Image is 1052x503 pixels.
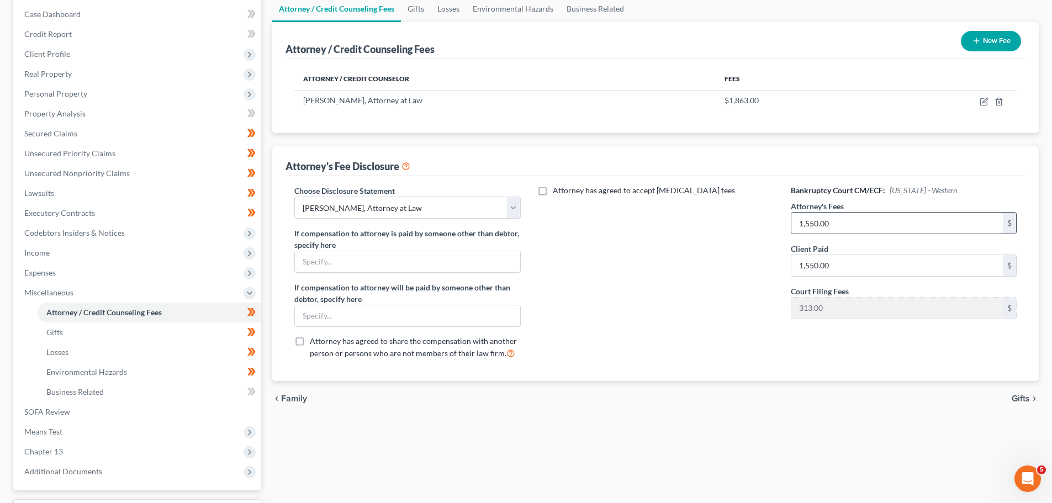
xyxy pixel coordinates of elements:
[24,149,115,158] span: Unsecured Priority Claims
[38,322,261,342] a: Gifts
[24,248,50,257] span: Income
[38,303,261,322] a: Attorney / Credit Counseling Fees
[961,31,1021,51] button: New Fee
[46,327,63,337] span: Gifts
[24,49,70,59] span: Client Profile
[38,342,261,362] a: Losses
[24,168,130,178] span: Unsecured Nonpriority Claims
[24,129,77,138] span: Secured Claims
[1030,394,1039,403] i: chevron_right
[286,43,435,56] div: Attorney / Credit Counseling Fees
[1003,298,1016,319] div: $
[890,186,957,195] span: [US_STATE] - Western
[24,268,56,277] span: Expenses
[24,9,81,19] span: Case Dashboard
[791,213,1003,234] input: 0.00
[725,96,759,105] span: $1,863.00
[791,298,1003,319] input: 0.00
[294,282,520,305] label: If compensation to attorney will be paid by someone other than debtor, specify here
[46,367,127,377] span: Environmental Hazards
[791,200,844,212] label: Attorney's Fees
[15,124,261,144] a: Secured Claims
[791,255,1003,276] input: 0.00
[15,163,261,183] a: Unsecured Nonpriority Claims
[553,186,735,195] span: Attorney has agreed to accept [MEDICAL_DATA] fees
[295,305,520,326] input: Specify...
[24,109,86,118] span: Property Analysis
[1003,255,1016,276] div: $
[303,96,422,105] span: [PERSON_NAME], Attorney at Law
[15,144,261,163] a: Unsecured Priority Claims
[1012,394,1039,403] button: Gifts chevron_right
[15,402,261,422] a: SOFA Review
[24,89,87,98] span: Personal Property
[46,387,104,396] span: Business Related
[24,447,63,456] span: Chapter 13
[24,407,70,416] span: SOFA Review
[303,75,409,83] span: Attorney / Credit Counselor
[24,208,95,218] span: Executory Contracts
[294,227,520,251] label: If compensation to attorney is paid by someone other than debtor, specify here
[15,24,261,44] a: Credit Report
[46,308,162,317] span: Attorney / Credit Counseling Fees
[791,285,849,297] label: Court Filing Fees
[310,336,517,358] span: Attorney has agreed to share the compensation with another person or persons who are not members ...
[725,75,740,83] span: Fees
[295,251,520,272] input: Specify...
[24,69,72,78] span: Real Property
[24,427,62,436] span: Means Test
[24,188,54,198] span: Lawsuits
[1014,465,1041,492] iframe: Intercom live chat
[38,382,261,402] a: Business Related
[46,347,68,357] span: Losses
[791,243,828,255] label: Client Paid
[24,228,125,237] span: Codebtors Insiders & Notices
[24,288,73,297] span: Miscellaneous
[294,185,395,197] label: Choose Disclosure Statement
[272,394,281,403] i: chevron_left
[1037,465,1046,474] span: 5
[791,185,1017,196] h6: Bankruptcy Court CM/ECF:
[1003,213,1016,234] div: $
[281,394,307,403] span: Family
[1012,394,1030,403] span: Gifts
[24,29,72,39] span: Credit Report
[15,4,261,24] a: Case Dashboard
[272,394,307,403] button: chevron_left Family
[15,104,261,124] a: Property Analysis
[15,203,261,223] a: Executory Contracts
[38,362,261,382] a: Environmental Hazards
[24,467,102,476] span: Additional Documents
[286,160,410,173] div: Attorney's Fee Disclosure
[15,183,261,203] a: Lawsuits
